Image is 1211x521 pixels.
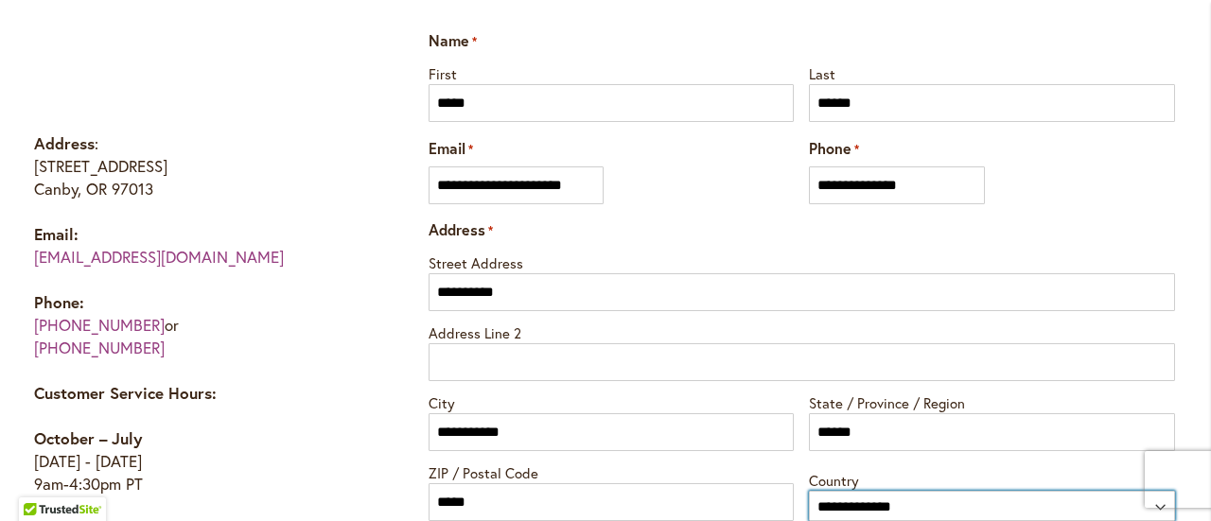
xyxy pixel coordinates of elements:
strong: Address [34,132,95,154]
label: Email [429,138,473,160]
label: State / Province / Region [809,389,1175,413]
label: Last [809,60,1175,84]
label: Street Address [429,249,1175,273]
legend: Address [429,219,493,241]
legend: Name [429,30,477,52]
strong: Email: [34,223,79,245]
strong: October – July [34,427,142,449]
strong: Customer Service Hours: [34,382,217,404]
p: [DATE] - [DATE] 9am-4:30pm PT [34,427,355,495]
label: First [429,60,795,84]
strong: Phone: [34,291,84,313]
a: [PHONE_NUMBER] [34,337,165,358]
p: or [34,291,355,359]
label: City [429,389,795,413]
label: Phone [809,138,859,160]
a: [EMAIL_ADDRESS][DOMAIN_NAME] [34,246,284,268]
label: Address Line 2 [429,319,1175,343]
a: [PHONE_NUMBER] [34,314,165,336]
p: : [STREET_ADDRESS] Canby, OR 97013 [34,132,355,200]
